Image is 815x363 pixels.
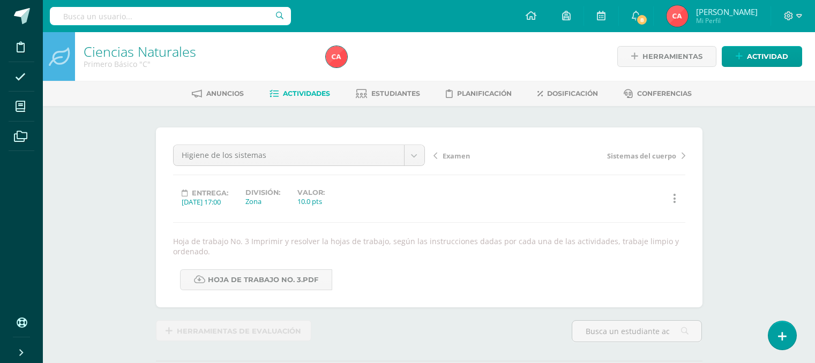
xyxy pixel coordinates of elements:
span: Higiene de los sistemas [182,145,396,165]
img: 1595d55a01a9df92a2b7a1c66a1479be.png [326,46,347,67]
a: Higiene de los sistemas [174,145,424,165]
span: Herramientas [642,47,702,66]
label: División: [245,188,280,196]
a: Planificación [446,85,512,102]
span: Estudiantes [371,89,420,97]
span: Planificación [457,89,512,97]
a: Examen [433,150,559,161]
a: Conferencias [624,85,692,102]
img: 1595d55a01a9df92a2b7a1c66a1479be.png [667,5,688,27]
a: Ciencias Naturales [84,42,196,61]
a: Estudiantes [356,85,420,102]
span: Entrega: [192,189,228,197]
span: 8 [636,14,648,26]
a: Hoja de trabajo No. 3.pdf [180,269,332,290]
a: Actividades [270,85,330,102]
label: Valor: [297,188,325,196]
h1: Ciencias Naturales [84,44,313,59]
span: Anuncios [206,89,244,97]
span: Sistemas del cuerpo [607,151,676,161]
a: Sistemas del cuerpo [559,150,685,161]
a: Anuncios [192,85,244,102]
span: Actividad [747,47,788,66]
span: [PERSON_NAME] [696,6,758,17]
span: Conferencias [637,89,692,97]
div: Hoja de trabajo No. 3 Imprimir y resolver la hojas de trabajo, según las instrucciones dadas por ... [169,236,690,256]
span: Dosificación [547,89,598,97]
div: [DATE] 17:00 [182,197,228,207]
a: Herramientas [617,46,716,67]
span: Mi Perfil [696,16,758,25]
input: Busca un usuario... [50,7,291,25]
div: Primero Básico 'C' [84,59,313,69]
span: Actividades [283,89,330,97]
span: Herramientas de evaluación [177,321,301,341]
a: Actividad [722,46,802,67]
div: 10.0 pts [297,196,325,206]
a: Dosificación [537,85,598,102]
span: Examen [443,151,470,161]
div: Zona [245,196,280,206]
input: Busca un estudiante aquí... [572,321,701,342]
